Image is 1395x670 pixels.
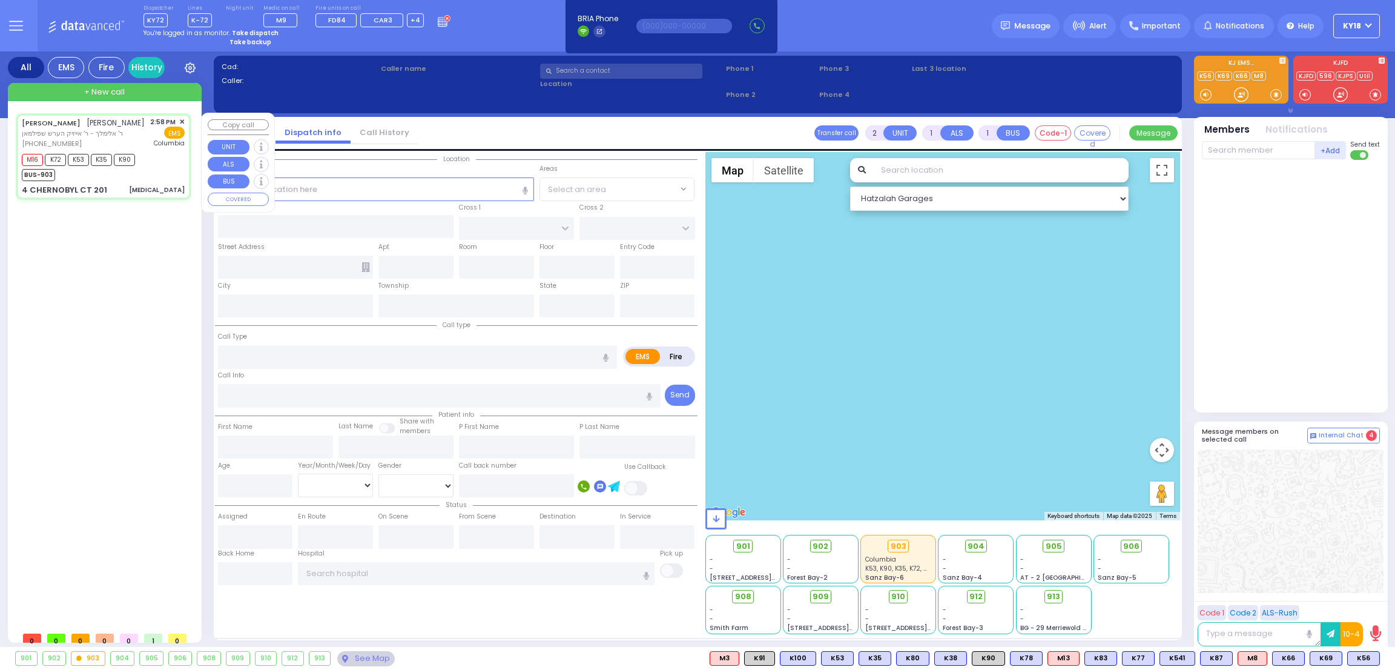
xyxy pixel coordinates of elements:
a: Util [1357,71,1373,81]
span: ✕ [179,117,185,127]
span: CAR3 [374,15,392,25]
div: BLS [1084,651,1117,666]
label: Fire units on call [315,5,424,12]
label: Cross 2 [579,203,604,213]
img: Logo [48,18,128,33]
button: Covered [1074,125,1110,141]
span: 904 [968,540,984,552]
label: ZIP [620,281,629,291]
span: - [943,614,946,623]
button: Code 1 [1198,605,1226,620]
span: 0 [71,634,90,643]
a: [PERSON_NAME] [22,118,81,128]
strong: Take dispatch [232,28,279,38]
label: P First Name [459,422,499,432]
span: AT - 2 [GEOGRAPHIC_DATA] [1020,573,1110,582]
a: KJFD [1296,71,1316,81]
span: - [787,605,791,614]
div: Year/Month/Week/Day [298,461,373,471]
span: Smith Farm [710,623,748,632]
label: Caller: [222,76,377,86]
label: KJ EMS... [1194,60,1288,68]
span: 902 [813,540,828,552]
span: K-72 [188,13,212,27]
span: M16 [22,154,43,166]
img: comment-alt.png [1310,433,1316,439]
button: Copy call [208,119,269,131]
div: BLS [896,651,929,666]
span: - [1098,555,1101,564]
span: Forest Bay-2 [787,573,828,582]
span: - [710,605,713,614]
div: BLS [1272,651,1305,666]
div: K35 [859,651,891,666]
div: BLS [1010,651,1043,666]
span: 901 [736,540,750,552]
strong: Take backup [229,38,271,47]
button: Code 2 [1228,605,1258,620]
span: 0 [120,634,138,643]
span: - [710,555,713,564]
div: K100 [780,651,816,666]
button: KY18 [1333,14,1380,38]
div: 905 [140,652,163,665]
span: [STREET_ADDRESS][PERSON_NAME] [787,623,902,632]
span: Sanz Bay-4 [943,573,982,582]
div: K90 [972,651,1005,666]
span: 912 [969,591,983,603]
button: UNIT [208,140,249,154]
span: BRIA Phone [578,13,618,24]
div: BLS [934,651,967,666]
div: EMS [48,57,84,78]
span: Important [1142,21,1181,32]
label: City [218,281,231,291]
div: [MEDICAL_DATA] [129,185,185,194]
input: Search a contact [540,64,702,79]
label: State [539,281,556,291]
button: Toggle fullscreen view [1150,158,1174,182]
span: - [1020,614,1024,623]
a: K69 [1215,71,1232,81]
span: + New call [84,86,125,98]
label: Room [459,242,477,252]
div: K83 [1084,651,1117,666]
label: Last Name [338,422,373,431]
span: ר' אלימלך - ר' אייזיק הערש שפילמאן [22,128,145,139]
label: Areas [539,164,558,174]
span: Help [1298,21,1314,32]
div: K78 [1010,651,1043,666]
span: Select an area [548,184,606,196]
span: 0 [168,634,186,643]
span: 2:58 PM [150,118,176,127]
label: Lines [188,5,212,12]
label: Last 3 location [912,64,1043,74]
a: Open this area in Google Maps (opens a new window) [708,505,748,520]
span: K90 [114,154,135,166]
span: You're logged in as monitor. [143,28,230,38]
img: Google [708,505,748,520]
div: BLS [780,651,816,666]
div: BLS [1200,651,1233,666]
label: Medic on call [263,5,302,12]
button: BUS [208,174,249,189]
div: ALS [710,651,739,666]
button: Message [1129,125,1178,141]
span: Location [437,154,476,164]
label: First Name [218,422,252,432]
label: Hospital [298,549,325,559]
span: - [865,614,869,623]
label: On Scene [378,512,408,522]
span: KY18 [1343,21,1361,32]
span: - [787,564,791,573]
button: Drag Pegman onto the map to open Street View [1150,482,1174,506]
div: 910 [256,652,277,665]
div: BLS [1347,651,1380,666]
label: Back Home [218,549,254,559]
span: Phone 4 [819,90,908,100]
span: - [1020,605,1024,614]
label: En Route [298,512,326,522]
div: K91 [744,651,775,666]
label: Call Info [218,371,244,380]
input: Search location here [218,177,534,201]
div: K541 [1159,651,1195,666]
